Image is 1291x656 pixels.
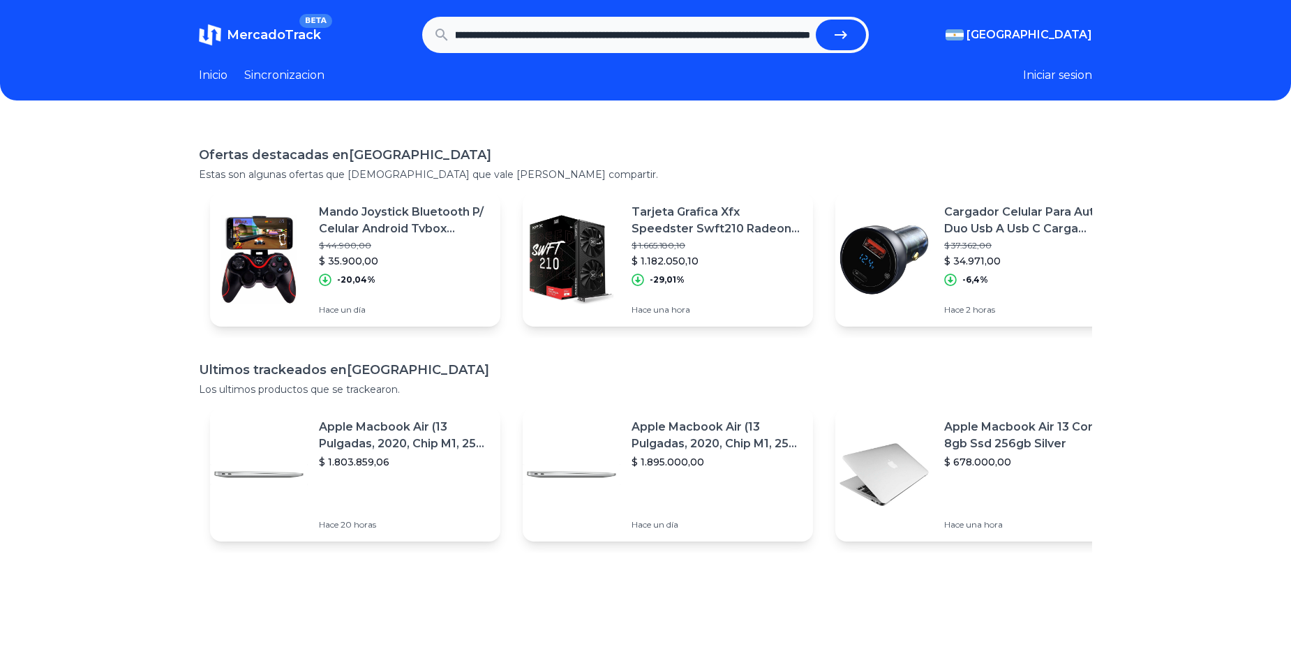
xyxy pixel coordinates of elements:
[337,274,375,285] p: -20,04%
[835,426,933,523] img: Featured image
[227,27,321,43] span: MercadoTrack
[944,519,1114,530] p: Hace una hora
[944,254,1114,268] p: $ 34.971,00
[199,67,227,84] a: Inicio
[319,419,489,452] p: Apple Macbook Air (13 Pulgadas, 2020, Chip M1, 256 Gb De Ssd, 8 Gb De Ram) - Plata
[632,455,802,469] p: $ 1.895.000,00
[835,408,1126,542] a: Featured imageApple Macbook Air 13 Core I5 8gb Ssd 256gb Silver$ 678.000,00Hace una hora
[962,274,988,285] p: -6,4%
[835,211,933,308] img: Featured image
[944,455,1114,469] p: $ 678.000,00
[319,240,489,251] p: $ 44.900,00
[632,419,802,452] p: Apple Macbook Air (13 Pulgadas, 2020, Chip M1, 256 Gb De Ssd, 8 Gb De Ram) - Plata
[944,240,1114,251] p: $ 37.362,00
[632,254,802,268] p: $ 1.182.050,10
[319,519,489,530] p: Hace 20 horas
[835,193,1126,327] a: Featured imageCargador Celular Para Auto Duo Usb A Usb C Carga Rápida 65w$ 37.362,00$ 34.971,00-6...
[632,240,802,251] p: $ 1.665.180,10
[210,426,308,523] img: Featured image
[199,360,1092,380] h1: Ultimos trackeados en [GEOGRAPHIC_DATA]
[319,204,489,237] p: Mando Joystick Bluetooth P/ Celular Android Tvbox Windows Pc
[319,304,489,315] p: Hace un día
[944,304,1114,315] p: Hace 2 horas
[967,27,1092,43] span: [GEOGRAPHIC_DATA]
[210,408,500,542] a: Featured imageApple Macbook Air (13 Pulgadas, 2020, Chip M1, 256 Gb De Ssd, 8 Gb De Ram) - Plata$...
[319,455,489,469] p: $ 1.803.859,06
[523,408,813,542] a: Featured imageApple Macbook Air (13 Pulgadas, 2020, Chip M1, 256 Gb De Ssd, 8 Gb De Ram) - Plata$...
[632,204,802,237] p: Tarjeta Grafica Xfx Speedster Swft210 Radeon Rx 7600 8gb
[1023,67,1092,84] button: Iniciar sesion
[319,254,489,268] p: $ 35.900,00
[523,426,620,523] img: Featured image
[244,67,324,84] a: Sincronizacion
[199,167,1092,181] p: Estas son algunas ofertas que [DEMOGRAPHIC_DATA] que vale [PERSON_NAME] compartir.
[199,24,321,46] a: MercadoTrackBETA
[299,14,332,28] span: BETA
[210,193,500,327] a: Featured imageMando Joystick Bluetooth P/ Celular Android Tvbox Windows Pc$ 44.900,00$ 35.900,00-...
[199,145,1092,165] h1: Ofertas destacadas en [GEOGRAPHIC_DATA]
[523,193,813,327] a: Featured imageTarjeta Grafica Xfx Speedster Swft210 Radeon Rx 7600 8gb$ 1.665.180,10$ 1.182.050,1...
[944,419,1114,452] p: Apple Macbook Air 13 Core I5 8gb Ssd 256gb Silver
[199,382,1092,396] p: Los ultimos productos que se trackearon.
[210,211,308,308] img: Featured image
[523,211,620,308] img: Featured image
[944,204,1114,237] p: Cargador Celular Para Auto Duo Usb A Usb C Carga Rápida 65w
[650,274,685,285] p: -29,01%
[199,24,221,46] img: MercadoTrack
[946,29,964,40] img: Argentina
[632,304,802,315] p: Hace una hora
[946,27,1092,43] button: [GEOGRAPHIC_DATA]
[632,519,802,530] p: Hace un día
